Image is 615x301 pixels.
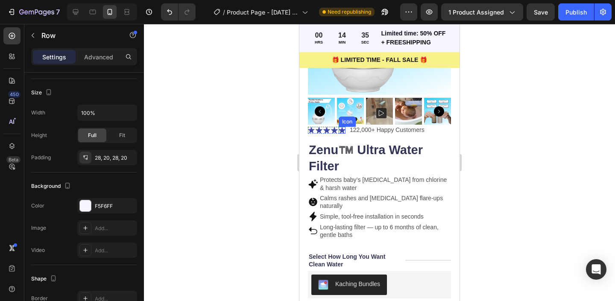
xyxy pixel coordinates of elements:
[31,246,45,254] div: Video
[42,53,66,61] p: Settings
[31,273,59,285] div: Shape
[56,7,60,17] p: 7
[161,3,196,20] div: Undo/Redo
[227,8,299,17] span: Product Page - [DATE] 09:34:58
[95,202,135,210] div: F5F6FF
[565,8,587,17] div: Publish
[223,8,225,17] span: /
[6,156,20,163] div: Beta
[31,202,44,210] div: Color
[441,3,523,20] button: 1 product assigned
[88,132,97,139] span: Full
[41,30,114,41] p: Row
[8,91,20,98] div: 450
[586,259,606,280] div: Open Intercom Messenger
[78,105,137,120] input: Auto
[31,224,46,232] div: Image
[31,154,51,161] div: Padding
[119,132,125,139] span: Fit
[95,247,135,254] div: Add...
[95,225,135,232] div: Add...
[299,24,460,301] iframe: Design area
[558,3,594,20] button: Publish
[31,109,45,117] div: Width
[31,181,73,192] div: Background
[31,132,47,139] div: Height
[95,154,135,162] div: 28, 20, 28, 20
[328,8,371,16] span: Need republishing
[448,8,504,17] span: 1 product assigned
[84,53,113,61] p: Advanced
[3,3,64,20] button: 7
[527,3,555,20] button: Save
[31,87,54,99] div: Size
[534,9,548,16] span: Save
